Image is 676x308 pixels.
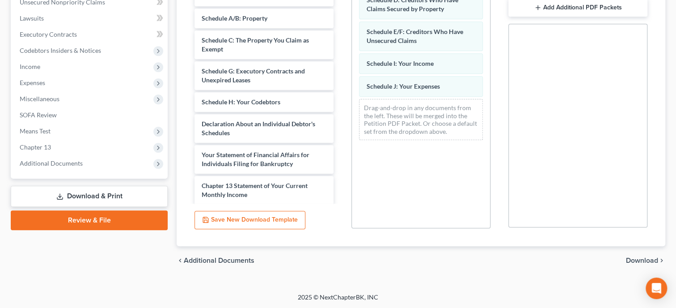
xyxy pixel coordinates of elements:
[367,82,440,90] span: Schedule J: Your Expenses
[202,120,315,137] span: Declaration About an Individual Debtor's Schedules
[11,210,168,230] a: Review & File
[20,63,40,70] span: Income
[177,257,184,264] i: chevron_left
[202,67,305,84] span: Schedule G: Executory Contracts and Unexpired Leases
[202,182,308,198] span: Chapter 13 Statement of Your Current Monthly Income
[359,99,483,140] div: Drag-and-drop in any documents from the left. These will be merged into the Petition PDF Packet. ...
[202,98,280,106] span: Schedule H: Your Codebtors
[13,26,168,43] a: Executory Contracts
[20,111,57,119] span: SOFA Review
[194,211,305,230] button: Save New Download Template
[202,36,309,53] span: Schedule C: The Property You Claim as Exempt
[20,159,83,167] span: Additional Documents
[13,107,168,123] a: SOFA Review
[20,127,51,135] span: Means Test
[626,257,665,264] button: Download chevron_right
[626,257,658,264] span: Download
[20,30,77,38] span: Executory Contracts
[13,10,168,26] a: Lawsuits
[658,257,665,264] i: chevron_right
[20,14,44,22] span: Lawsuits
[367,28,463,44] span: Schedule E/F: Creditors Who Have Unsecured Claims
[20,47,101,54] span: Codebtors Insiders & Notices
[11,186,168,207] a: Download & Print
[20,143,51,151] span: Chapter 13
[177,257,254,264] a: chevron_left Additional Documents
[202,151,309,167] span: Your Statement of Financial Affairs for Individuals Filing for Bankruptcy
[184,257,254,264] span: Additional Documents
[202,14,267,22] span: Schedule A/B: Property
[367,60,434,67] span: Schedule I: Your Income
[20,79,45,86] span: Expenses
[20,95,59,103] span: Miscellaneous
[646,278,667,299] div: Open Intercom Messenger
